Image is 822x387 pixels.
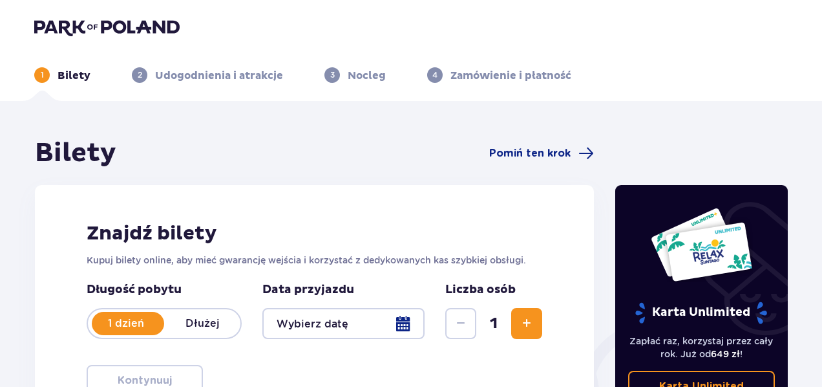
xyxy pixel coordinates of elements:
p: 3 [330,69,335,81]
p: Udogodnienia i atrakcje [155,69,283,83]
p: Karta Unlimited [634,302,768,324]
p: 1 [41,69,44,81]
img: Park of Poland logo [34,18,180,36]
p: Dłużej [164,316,240,331]
div: 4Zamówienie i płatność [427,67,571,83]
p: 4 [432,69,437,81]
p: Kupuj bilety online, aby mieć gwarancję wejścia i korzystać z dedykowanych kas szybkiej obsługi. [87,254,542,267]
a: Pomiń ten krok [489,146,594,161]
span: 649 zł [711,349,740,359]
p: Zapłać raz, korzystaj przez cały rok. Już od ! [628,335,775,360]
p: Długość pobytu [87,282,242,298]
div: 3Nocleg [324,67,386,83]
p: 2 [138,69,142,81]
h1: Bilety [35,137,116,170]
p: 1 dzień [88,316,164,331]
button: Zwiększ [511,308,542,339]
span: 1 [479,314,509,333]
p: Liczba osób [445,282,516,298]
button: Zmniejsz [445,308,476,339]
div: 1Bilety [34,67,90,83]
span: Pomiń ten krok [489,146,571,160]
h2: Znajdź bilety [87,221,542,246]
p: Zamówienie i płatność [450,69,571,83]
p: Bilety [58,69,90,83]
p: Data przyjazdu [262,282,354,298]
p: Nocleg [348,69,386,83]
div: 2Udogodnienia i atrakcje [132,67,283,83]
img: Dwie karty całoroczne do Suntago z napisem 'UNLIMITED RELAX', na białym tle z tropikalnymi liśćmi... [650,207,753,282]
